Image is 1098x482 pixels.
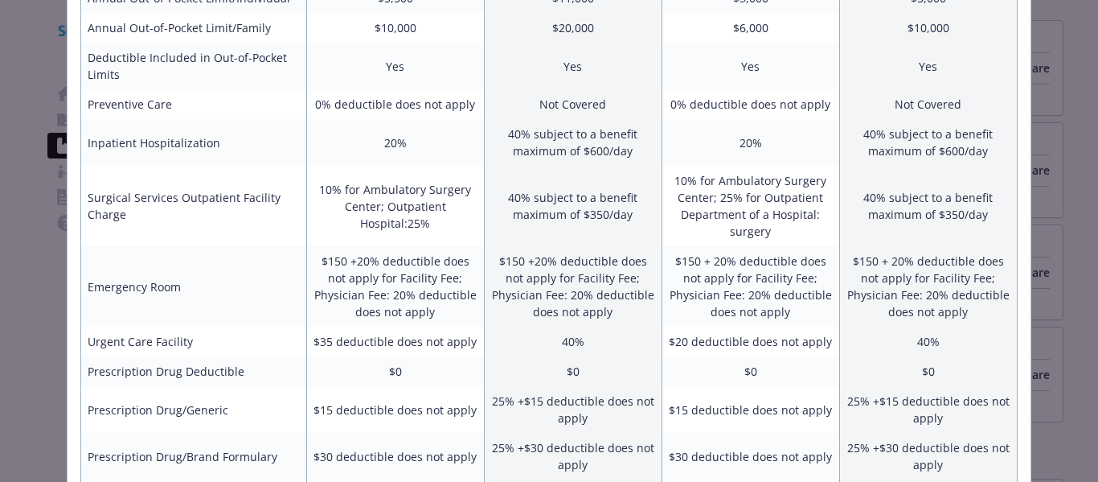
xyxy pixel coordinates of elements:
td: $6,000 [662,13,839,43]
td: $20,000 [484,13,662,43]
td: $30 deductible does not apply [662,433,839,480]
td: Yes [484,43,662,89]
td: 40% subject to a benefit maximum of $350/day [484,166,662,246]
td: Prescription Drug/Brand Formulary [81,433,307,480]
td: $150 + 20% deductible does not apply for Facility Fee; Physician Fee: 20% deductible does not apply [839,246,1017,327]
td: $0 [484,356,662,386]
td: 40% subject to a benefit maximum of $350/day [839,166,1017,246]
td: Urgent Care Facility [81,327,307,356]
td: Inpatient Hospitalization [81,119,307,166]
td: $35 deductible does not apply [306,327,484,356]
td: $0 [662,356,839,386]
td: 40% subject to a benefit maximum of $600/day [839,119,1017,166]
td: Not Covered [839,89,1017,119]
td: Surgical Services Outpatient Facility Charge [81,166,307,246]
td: Deductible Included in Out-of-Pocket Limits [81,43,307,89]
td: Annual Out-of-Pocket Limit/Family [81,13,307,43]
td: 25% +$15 deductible does not apply [484,386,662,433]
td: $15 deductible does not apply [662,386,839,433]
td: 10% for Ambulatory Surgery Center; Outpatient Hospital:25% [306,166,484,246]
td: 20% [662,119,839,166]
td: $0 [306,356,484,386]
td: $15 deductible does not apply [306,386,484,433]
td: 25% +$30 deductible does not apply [484,433,662,480]
td: 40% [839,327,1017,356]
td: Yes [662,43,839,89]
td: 20% [306,119,484,166]
td: 10% for Ambulatory Surgery Center; 25% for Outpatient Department of a Hospital: surgery [662,166,839,246]
td: $150 +20% deductible does not apply for Facility Fee; Physician Fee: 20% deductible does not apply [484,246,662,327]
td: $150 + 20% deductible does not apply for Facility Fee; Physician Fee: 20% deductible does not apply [662,246,839,327]
td: Preventive Care [81,89,307,119]
td: Emergency Room [81,246,307,327]
td: $20 deductible does not apply [662,327,839,356]
td: Not Covered [484,89,662,119]
td: $30 deductible does not apply [306,433,484,480]
td: $10,000 [839,13,1017,43]
td: $150 +20% deductible does not apply for Facility Fee; Physician Fee: 20% deductible does not apply [306,246,484,327]
td: 25% +$15 deductible does not apply [839,386,1017,433]
td: Prescription Drug Deductible [81,356,307,386]
td: Prescription Drug/Generic [81,386,307,433]
td: 25% +$30 deductible does not apply [839,433,1017,480]
td: 40% [484,327,662,356]
td: 0% deductible does not apply [662,89,839,119]
td: Yes [306,43,484,89]
td: Yes [839,43,1017,89]
td: 0% deductible does not apply [306,89,484,119]
td: $0 [839,356,1017,386]
td: $10,000 [306,13,484,43]
td: 40% subject to a benefit maximum of $600/day [484,119,662,166]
